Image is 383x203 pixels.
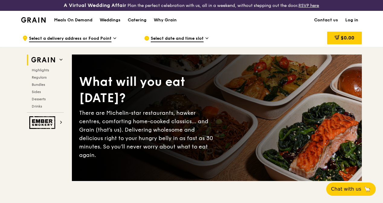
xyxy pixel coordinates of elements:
a: Contact us [311,11,342,29]
div: What will you eat [DATE]? [79,74,217,106]
div: There are Michelin-star restaurants, hawker centres, comforting home-cooked classics… and Grain (... [79,109,217,159]
a: Catering [124,11,150,29]
img: Grain web logo [29,55,57,65]
a: Weddings [96,11,124,29]
button: Chat with us🦙 [326,183,376,196]
span: Highlights [32,68,49,72]
img: Grain [21,17,46,23]
span: Drinks [32,104,42,108]
span: Select a delivery address or Food Point [29,36,111,42]
span: Bundles [32,83,45,87]
a: RSVP here [298,3,319,8]
h1: Meals On Demand [54,17,92,23]
span: Sides [32,90,41,94]
span: 🦙 [364,186,371,193]
div: Why Grain [154,11,177,29]
img: Ember Smokery web logo [29,116,57,129]
div: Plan the perfect celebration with us, all in a weekend, without stepping out the door. [64,2,319,8]
h3: A Virtual Wedding Affair [64,2,126,8]
span: Select date and time slot [151,36,204,42]
a: Why Grain [150,11,180,29]
div: Catering [128,11,146,29]
span: Regulars [32,75,47,80]
a: Log in [342,11,362,29]
span: Desserts [32,97,46,101]
span: $0.00 [341,35,354,41]
div: Weddings [100,11,121,29]
span: Chat with us [331,186,361,193]
a: GrainGrain [21,11,46,29]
